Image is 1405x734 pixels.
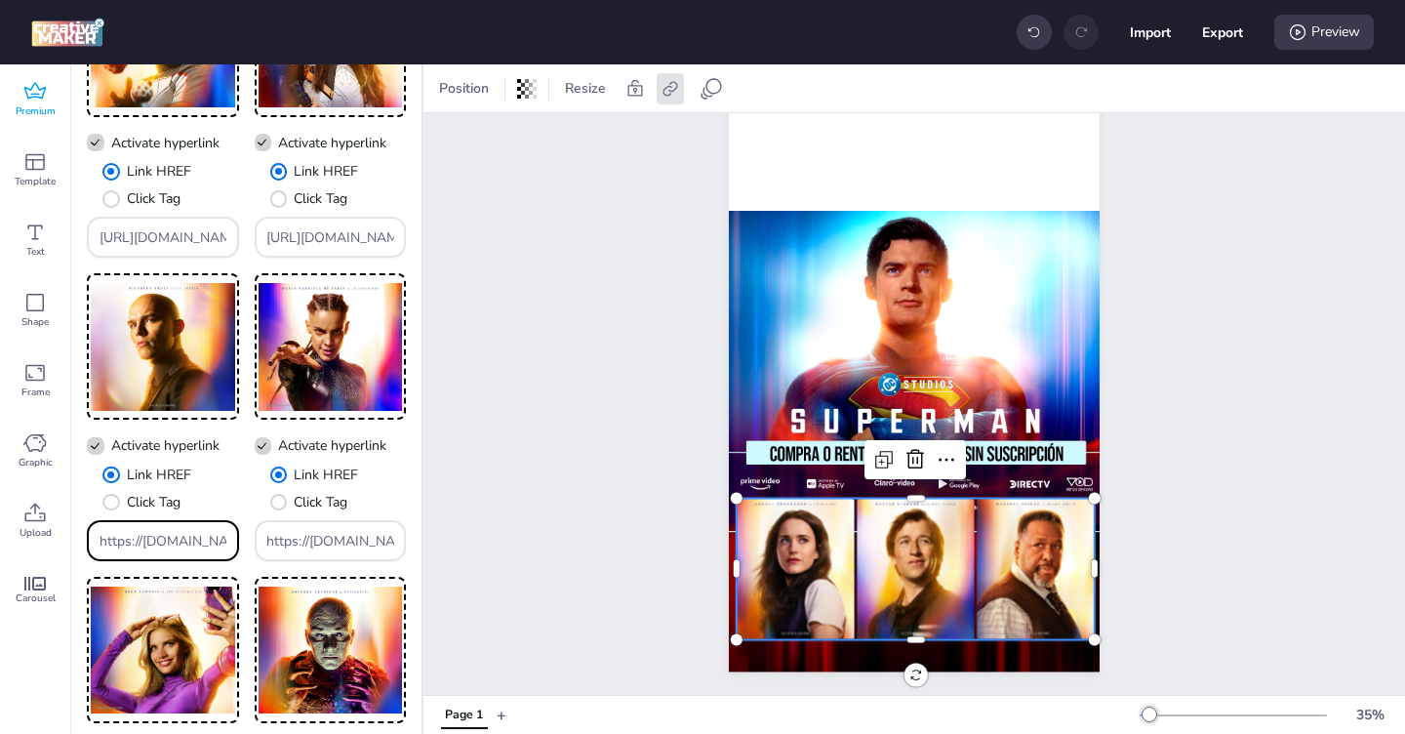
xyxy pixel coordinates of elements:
input: Type URL [266,531,394,551]
span: Graphic [19,455,53,470]
img: logo Creative Maker [31,18,104,47]
button: Import [1130,12,1171,53]
span: Resize [561,78,610,99]
div: 35 % [1346,705,1393,725]
img: Preview [91,581,235,719]
span: Activate hyperlink [278,133,386,153]
span: Link HREF [127,161,191,182]
span: Click Tag [294,492,347,512]
span: Carousel [16,591,56,606]
div: Preview [1274,15,1374,50]
button: Export [1202,12,1243,53]
span: Upload [20,525,52,541]
img: Preview [259,277,403,416]
span: Shape [21,314,49,330]
span: Template [15,174,56,189]
span: Activate hyperlink [111,435,220,456]
span: Position [435,78,493,99]
div: Tabs [431,698,497,732]
span: Premium [16,103,56,119]
img: Preview [91,277,235,416]
span: Text [26,244,45,260]
span: Link HREF [294,465,358,485]
span: Click Tag [127,188,181,209]
span: Link HREF [127,465,191,485]
span: Activate hyperlink [278,435,386,456]
span: Link HREF [294,161,358,182]
span: Activate hyperlink [111,133,220,153]
button: + [497,698,506,732]
input: Type URL [100,227,227,248]
img: Preview [259,581,403,719]
span: Click Tag [127,492,181,512]
span: Frame [21,385,50,400]
div: Page 1 [445,707,483,724]
input: Type URL [100,531,227,551]
input: Type URL [266,227,394,248]
span: Click Tag [294,188,347,209]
